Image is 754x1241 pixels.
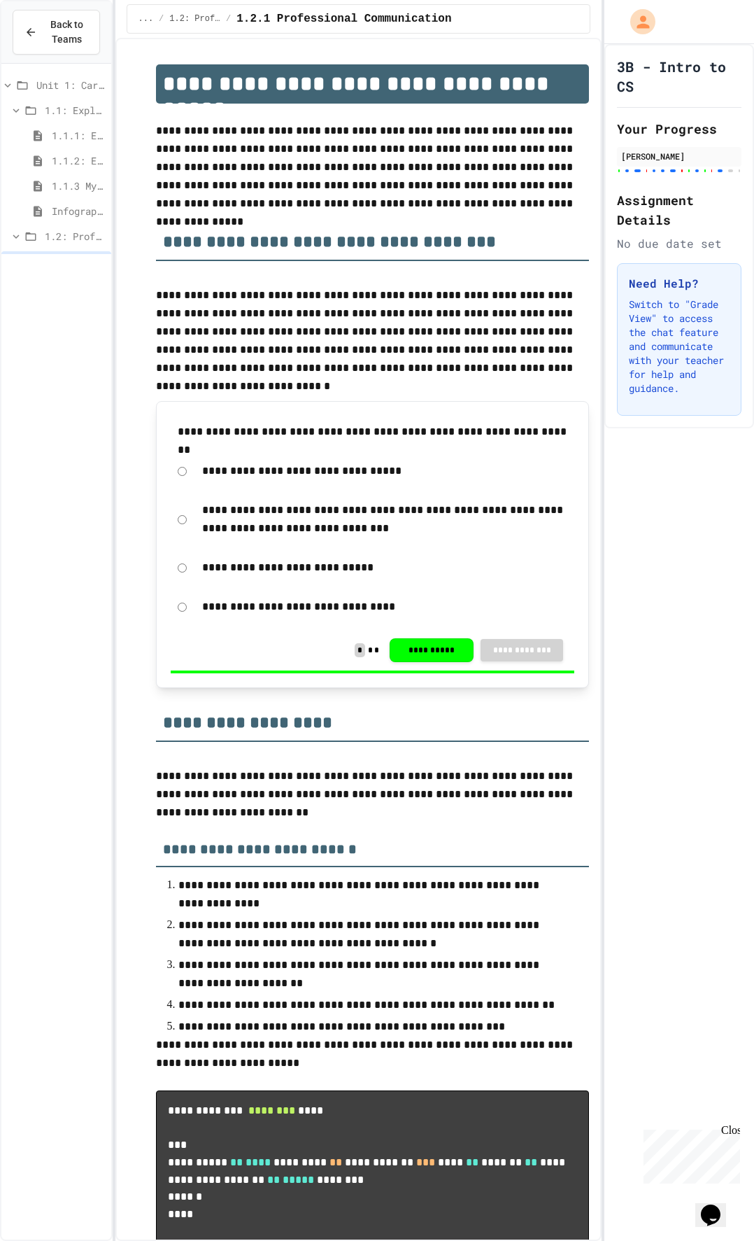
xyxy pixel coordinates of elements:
span: 1.2: Professional Communication [45,229,106,244]
span: 1.2: Professional Communication [169,13,220,24]
span: Infographic Project: Your favorite CS [52,204,106,218]
span: 1.1.1: Exploring CS Careers [52,128,106,143]
span: / [226,13,231,24]
span: 1.1: Exploring CS Careers [45,103,106,118]
iframe: chat widget [695,1185,740,1227]
p: Switch to "Grade View" to access the chat feature and communicate with your teacher for help and ... [629,297,730,395]
span: ... [138,13,154,24]
div: [PERSON_NAME] [621,150,737,162]
span: Back to Teams [45,17,88,47]
h2: Assignment Details [617,190,741,230]
iframe: chat widget [638,1124,740,1184]
span: 1.2.1 Professional Communication [236,10,451,27]
button: Back to Teams [13,10,100,55]
h2: Your Progress [617,119,741,139]
span: 1.1.2: Exploring CS Careers - Review [52,153,106,168]
h1: 3B - Intro to CS [617,57,741,96]
span: / [159,13,164,24]
div: Chat with us now!Close [6,6,97,89]
span: 1.1.3 My Top 3 CS Careers! [52,178,106,193]
div: My Account [616,6,659,38]
div: No due date set [617,235,741,252]
h3: Need Help? [629,275,730,292]
span: Unit 1: Careers & Professionalism [36,78,106,92]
